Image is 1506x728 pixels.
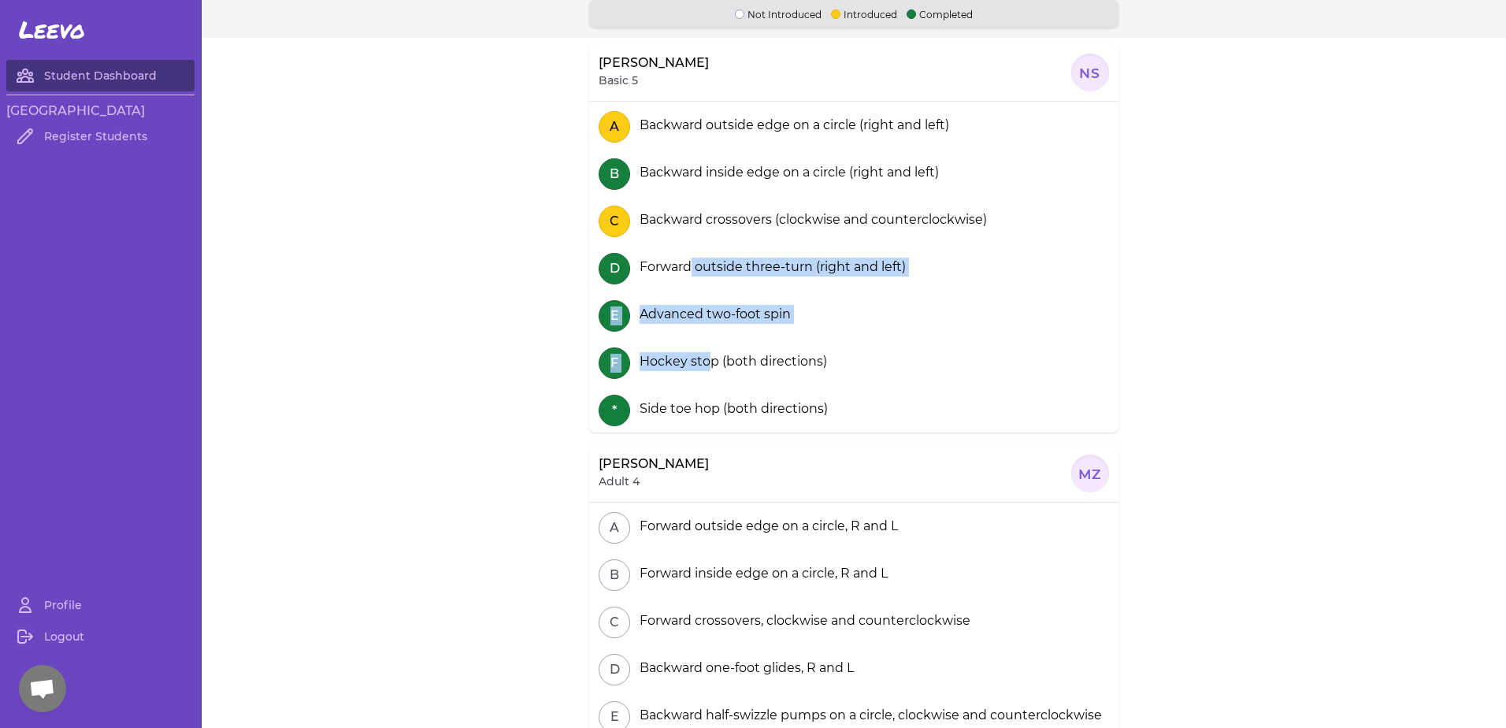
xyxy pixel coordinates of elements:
[633,305,791,324] div: Advanced two-foot spin
[633,352,827,371] div: Hockey stop (both directions)
[599,72,638,88] p: Basic 5
[633,706,1102,725] div: Backward half-swizzle pumps on a circle, clockwise and counterclockwise
[19,16,85,44] span: Leevo
[599,158,630,190] button: B
[633,611,970,630] div: Forward crossovers, clockwise and counterclockwise
[633,116,949,135] div: Backward outside edge on a circle (right and left)
[6,621,195,652] a: Logout
[599,455,709,474] p: [PERSON_NAME]
[633,399,828,418] div: Side toe hop (both directions)
[6,102,195,121] h3: [GEOGRAPHIC_DATA]
[6,60,195,91] a: Student Dashboard
[633,517,898,536] div: Forward outside edge on a circle, R and L
[599,300,630,332] button: E
[599,54,709,72] p: [PERSON_NAME]
[19,665,66,712] a: Open chat
[599,512,630,544] button: A
[599,474,640,489] p: Adult 4
[633,659,854,678] div: Backward one-foot glides, R and L
[6,589,195,621] a: Profile
[599,111,630,143] button: A
[599,654,630,685] button: D
[633,258,906,277] div: Forward outside three-turn (right and left)
[633,163,939,182] div: Backward inside edge on a circle (right and left)
[6,121,195,152] a: Register Students
[633,564,888,583] div: Forward inside edge on a circle, R and L
[735,6,822,21] p: Not Introduced
[599,347,630,379] button: F
[599,559,630,591] button: B
[599,253,630,284] button: D
[599,206,630,237] button: C
[599,607,630,638] button: C
[907,6,973,21] p: Completed
[633,210,987,229] div: Backward crossovers (clockwise and counterclockwise)
[831,6,897,21] p: Introduced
